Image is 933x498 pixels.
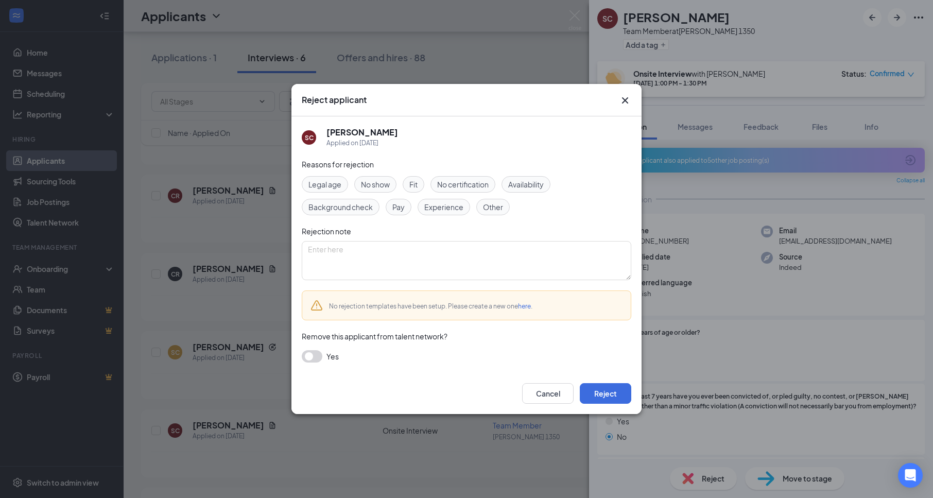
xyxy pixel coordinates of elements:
[898,463,923,488] div: Open Intercom Messenger
[518,302,531,310] a: here
[424,201,463,213] span: Experience
[522,383,574,404] button: Cancel
[305,133,314,142] div: SC
[302,160,374,169] span: Reasons for rejection
[437,179,489,190] span: No certification
[508,179,544,190] span: Availability
[302,94,367,106] h3: Reject applicant
[619,94,631,107] button: Close
[302,227,351,236] span: Rejection note
[310,299,323,312] svg: Warning
[361,179,390,190] span: No show
[308,179,341,190] span: Legal age
[326,138,398,148] div: Applied on [DATE]
[329,302,532,310] span: No rejection templates have been setup. Please create a new one .
[308,201,373,213] span: Background check
[392,201,405,213] span: Pay
[619,94,631,107] svg: Cross
[326,127,398,138] h5: [PERSON_NAME]
[580,383,631,404] button: Reject
[302,332,447,341] span: Remove this applicant from talent network?
[326,350,339,363] span: Yes
[409,179,418,190] span: Fit
[483,201,503,213] span: Other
